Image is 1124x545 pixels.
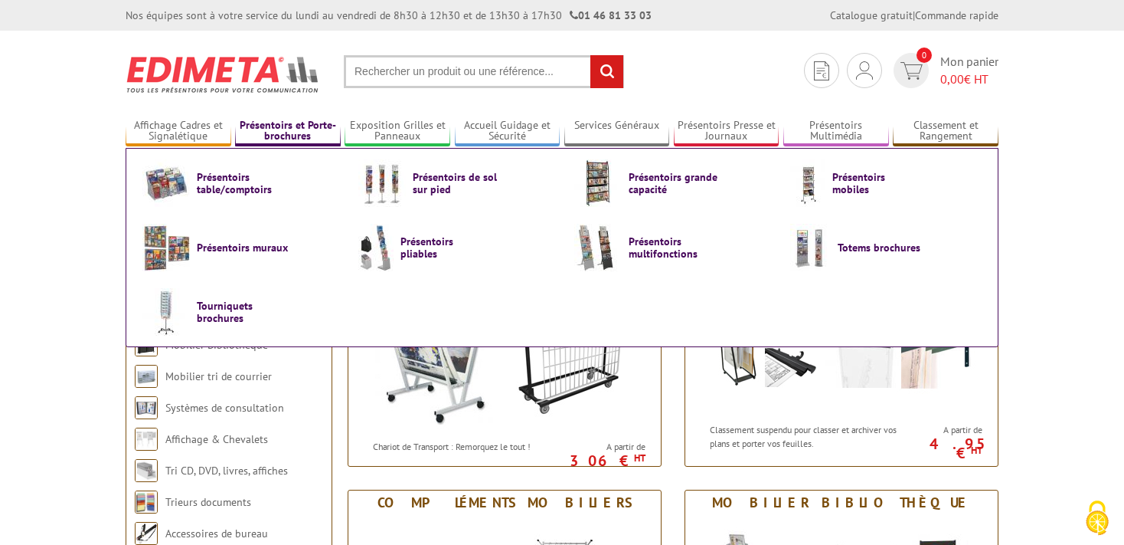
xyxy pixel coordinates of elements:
a: Présentoirs et Porte-brochures [235,119,341,144]
span: Présentoirs muraux [197,241,289,254]
span: € HT [940,71,998,88]
a: Présentoirs Presse et Journaux [674,119,779,144]
span: Présentoirs grande capacité [629,171,720,195]
a: Présentoirs table/comptoirs [142,159,334,207]
span: Présentoirs table/comptoirs [197,171,289,195]
a: Présentoirs mobiles [790,159,982,207]
span: A partir de [904,424,982,436]
img: Affichage & Chevalets [135,428,158,451]
span: Totems brochures [838,241,930,254]
a: Présentoirs multifonctions [574,224,766,271]
a: Accessoires de bureau [165,527,268,540]
div: Nos équipes sont à votre service du lundi au vendredi de 8h30 à 12h30 et de 13h30 à 17h30 [126,8,652,23]
a: Tourniquets brochures [142,288,334,336]
a: Mobilier tri de courrier [165,369,272,383]
img: Tourniquets brochures [142,288,190,336]
a: Tri CD, DVD, livres, affiches [165,464,288,478]
p: 306 € [560,456,645,465]
a: Accueil Guidage et Sécurité [455,119,560,144]
span: 0 [917,48,932,63]
img: Trieurs documents [135,491,158,514]
img: Présentoirs de sol sur pied [358,159,406,207]
a: Présentoirs de sol sur pied [358,159,550,207]
img: Systèmes de consultation [135,396,158,419]
a: Exposition Grilles et Panneaux [345,119,450,144]
img: Présentoirs table/comptoirs [142,159,190,207]
span: Présentoirs pliables [400,235,492,260]
strong: 01 46 81 33 03 [570,8,652,22]
div: | [830,8,998,23]
sup: HT [971,444,982,457]
span: Tourniquets brochures [197,300,289,324]
a: Présentoirs pliables [358,224,550,271]
a: Classement et Rangement [893,119,998,144]
span: A partir de [567,441,645,453]
a: Catalogue gratuit [830,8,913,22]
img: Mobilier tri de courrier [135,365,158,388]
img: Totems brochures [790,224,831,271]
img: devis rapide [814,61,829,80]
p: 4.95 € [897,439,982,458]
img: Présentoirs muraux [142,224,190,271]
span: Mon panier [940,53,998,88]
span: Présentoirs de sol sur pied [413,171,505,195]
img: Tri CD, DVD, livres, affiches [135,459,158,482]
a: Services Généraux [564,119,670,144]
a: Présentoirs grande capacité [574,159,766,207]
div: Mobilier Bibliothèque [689,494,994,511]
img: Présentoirs mobiles [790,159,825,207]
p: Chariot de Transport : Remorquez le tout ! [373,440,563,453]
span: Présentoirs mobiles [832,171,924,195]
img: devis rapide [856,61,873,80]
a: Bacs - Chariots - Posters Bacs - Chariots - Posters Chariot de Transport : Remorquez le tout ! A ... [348,252,662,467]
sup: HT [634,451,645,465]
a: Trieurs documents [165,495,251,509]
img: Cookies (fenêtre modale) [1078,499,1116,537]
img: Présentoirs multifonctions [574,224,622,271]
input: rechercher [590,55,623,88]
img: Bacs - Chariots - Posters [363,294,646,432]
a: devis rapide 0 Mon panier 0,00€ HT [890,53,998,88]
img: Présentoirs grande capacité [574,159,622,207]
a: Totems brochures [790,224,982,271]
a: Commande rapide [915,8,998,22]
button: Cookies (fenêtre modale) [1070,493,1124,545]
img: Edimeta [126,46,321,103]
a: Présentoirs Multimédia [783,119,889,144]
a: Systèmes de consultation [165,401,284,415]
div: Compléments mobiliers [352,494,657,511]
a: Affichage Cadres et Signalétique [126,119,231,144]
a: Affichage & Chevalets [165,432,268,446]
img: Accessoires de bureau [135,522,158,545]
span: Présentoirs multifonctions [629,235,720,260]
img: devis rapide [900,62,923,80]
p: Classement suspendu pour classer et archiver vos plans et porter vos feuilles. [710,423,900,449]
span: 0,00 [940,71,964,87]
img: Présentoirs pliables [358,224,394,271]
a: Présentoirs muraux [142,224,334,271]
input: Rechercher un produit ou une référence... [344,55,624,88]
a: Classement plans suspendu Classement plans suspendu Classement suspendu pour classer et archiver ... [685,252,998,467]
